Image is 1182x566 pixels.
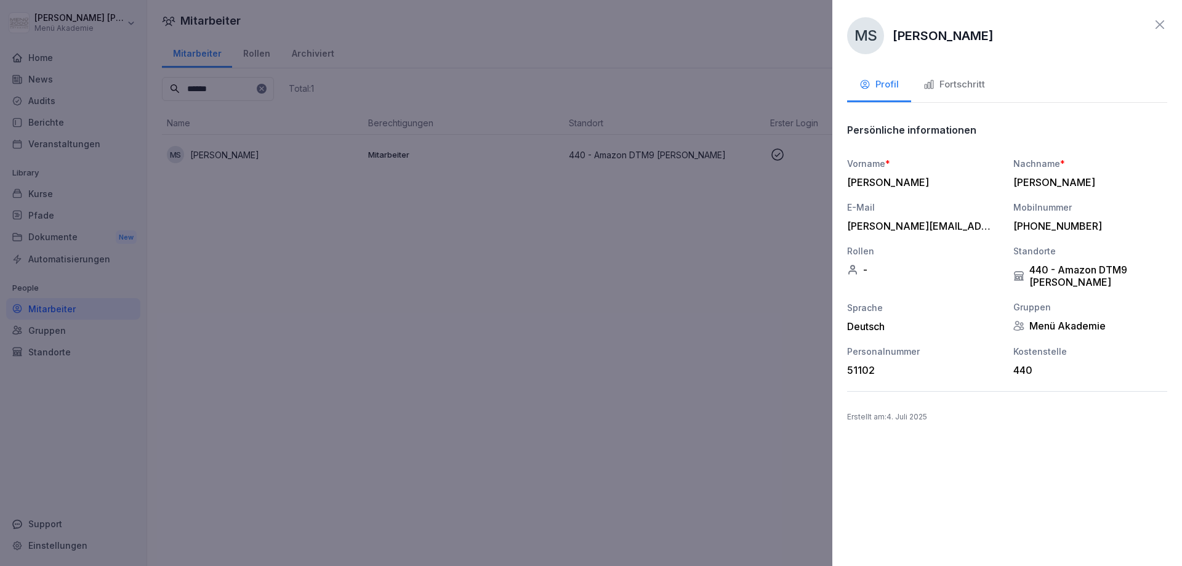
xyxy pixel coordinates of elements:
[1013,345,1167,358] div: Kostenstelle
[1013,176,1161,188] div: [PERSON_NAME]
[847,320,1001,333] div: Deutsch
[847,17,884,54] div: MS
[847,201,1001,214] div: E-Mail
[911,69,997,102] button: Fortschritt
[847,245,1001,257] div: Rollen
[847,345,1001,358] div: Personalnummer
[1013,320,1167,332] div: Menü Akademie
[847,411,1167,422] p: Erstellt am : 4. Juli 2025
[1013,220,1161,232] div: [PHONE_NUMBER]
[847,176,995,188] div: [PERSON_NAME]
[847,157,1001,170] div: Vorname
[847,301,1001,314] div: Sprache
[847,220,995,232] div: [PERSON_NAME][EMAIL_ADDRESS][DOMAIN_NAME]
[847,264,1001,276] div: -
[1013,264,1167,288] div: 440 - Amazon DTM9 [PERSON_NAME]
[847,364,995,376] div: 51102
[893,26,994,45] p: [PERSON_NAME]
[859,78,899,92] div: Profil
[847,124,976,136] p: Persönliche informationen
[1013,245,1167,257] div: Standorte
[1013,201,1167,214] div: Mobilnummer
[1013,301,1167,313] div: Gruppen
[923,78,985,92] div: Fortschritt
[1013,364,1161,376] div: 440
[847,69,911,102] button: Profil
[1013,157,1167,170] div: Nachname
